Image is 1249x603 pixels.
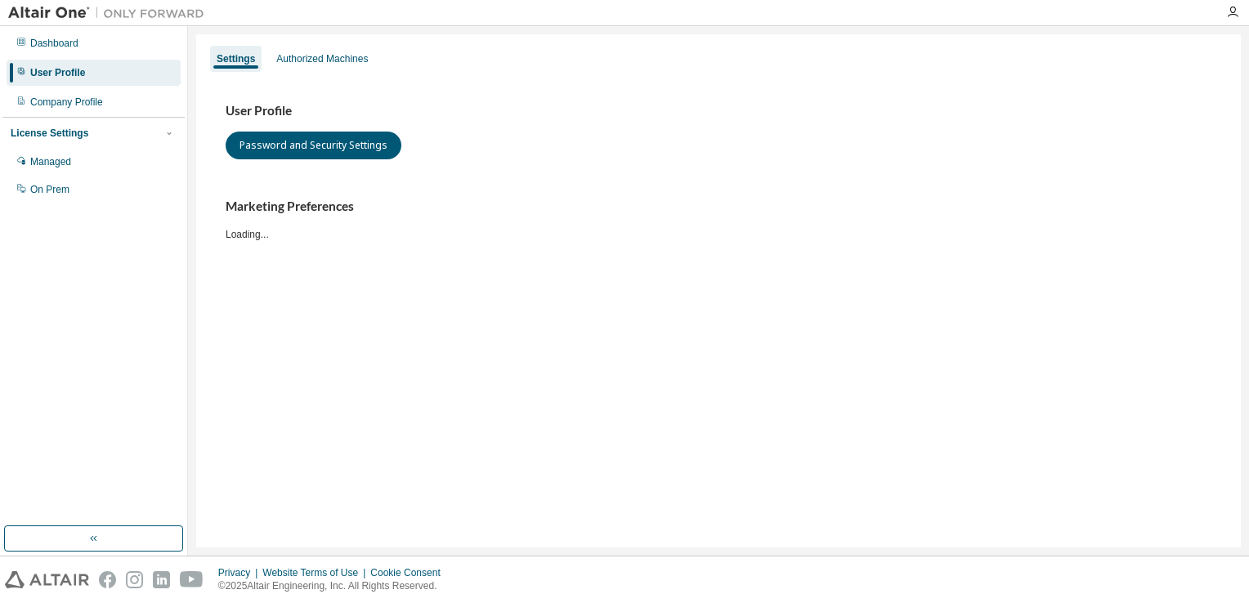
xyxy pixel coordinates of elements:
[262,566,370,579] div: Website Terms of Use
[217,52,255,65] div: Settings
[30,96,103,109] div: Company Profile
[226,199,1211,240] div: Loading...
[370,566,450,579] div: Cookie Consent
[226,199,1211,215] h3: Marketing Preferences
[5,571,89,588] img: altair_logo.svg
[226,103,1211,119] h3: User Profile
[218,566,262,579] div: Privacy
[99,571,116,588] img: facebook.svg
[30,37,78,50] div: Dashboard
[30,155,71,168] div: Managed
[8,5,213,21] img: Altair One
[30,183,69,196] div: On Prem
[11,127,88,140] div: License Settings
[180,571,204,588] img: youtube.svg
[226,132,401,159] button: Password and Security Settings
[153,571,170,588] img: linkedin.svg
[126,571,143,588] img: instagram.svg
[218,579,450,593] p: © 2025 Altair Engineering, Inc. All Rights Reserved.
[30,66,85,79] div: User Profile
[276,52,368,65] div: Authorized Machines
